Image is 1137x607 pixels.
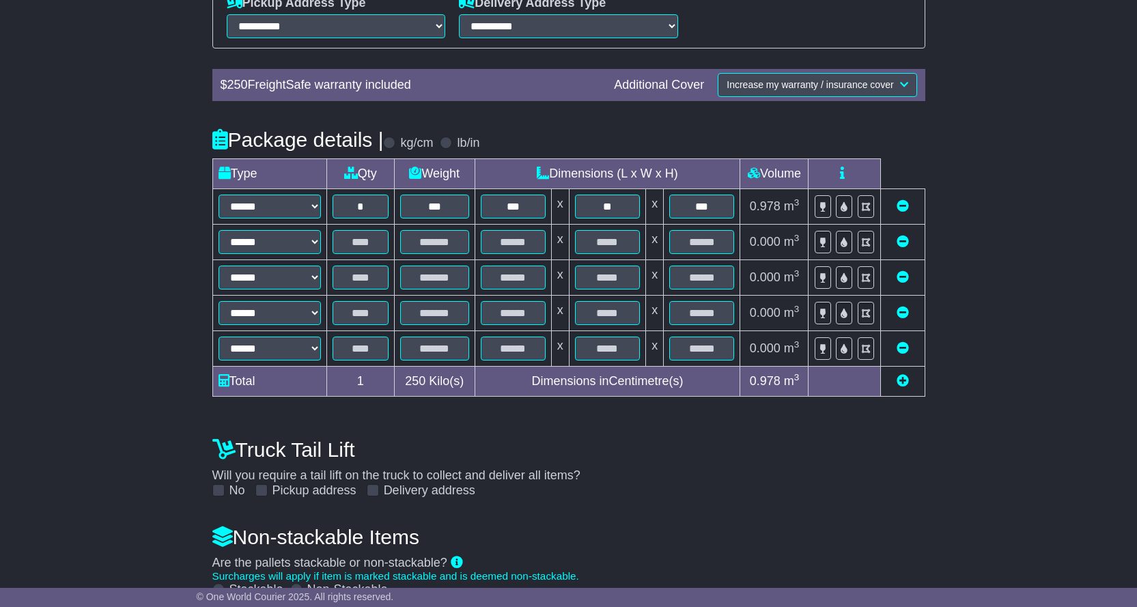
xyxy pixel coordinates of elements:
[784,306,800,320] span: m
[551,330,569,366] td: x
[212,438,925,461] h4: Truck Tail Lift
[394,366,475,396] td: Kilo(s)
[551,259,569,295] td: x
[227,78,248,91] span: 250
[740,158,809,188] td: Volume
[212,128,384,151] h4: Package details |
[750,199,781,213] span: 0.978
[794,233,800,243] sup: 3
[400,136,433,151] label: kg/cm
[727,79,893,90] span: Increase my warranty / insurance cover
[551,224,569,259] td: x
[794,372,800,382] sup: 3
[272,483,356,498] label: Pickup address
[750,270,781,284] span: 0.000
[646,259,664,295] td: x
[229,483,245,498] label: No
[784,199,800,213] span: m
[214,78,608,93] div: $ FreightSafe warranty included
[212,556,447,569] span: Are the pallets stackable or non-stackable?
[551,295,569,330] td: x
[784,374,800,388] span: m
[718,73,916,97] button: Increase my warranty / insurance cover
[794,304,800,314] sup: 3
[784,270,800,284] span: m
[750,374,781,388] span: 0.978
[229,582,283,597] label: Stackable
[750,235,781,249] span: 0.000
[206,432,932,498] div: Will you require a tail lift on the truck to collect and deliver all items?
[405,374,425,388] span: 250
[212,158,326,188] td: Type
[394,158,475,188] td: Weight
[784,341,800,355] span: m
[212,526,925,548] h4: Non-stackable Items
[750,341,781,355] span: 0.000
[794,268,800,279] sup: 3
[212,366,326,396] td: Total
[475,366,740,396] td: Dimensions in Centimetre(s)
[794,339,800,350] sup: 3
[897,306,909,320] a: Remove this item
[897,374,909,388] a: Add new item
[475,158,740,188] td: Dimensions (L x W x H)
[326,366,394,396] td: 1
[457,136,479,151] label: lb/in
[897,270,909,284] a: Remove this item
[646,330,664,366] td: x
[212,570,925,582] div: Surcharges will apply if item is marked stackable and is deemed non-stackable.
[784,235,800,249] span: m
[646,224,664,259] td: x
[607,78,711,93] div: Additional Cover
[750,306,781,320] span: 0.000
[897,341,909,355] a: Remove this item
[646,188,664,224] td: x
[307,582,388,597] label: Non-Stackable
[384,483,475,498] label: Delivery address
[794,197,800,208] sup: 3
[326,158,394,188] td: Qty
[897,199,909,213] a: Remove this item
[197,591,394,602] span: © One World Courier 2025. All rights reserved.
[646,295,664,330] td: x
[897,235,909,249] a: Remove this item
[551,188,569,224] td: x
